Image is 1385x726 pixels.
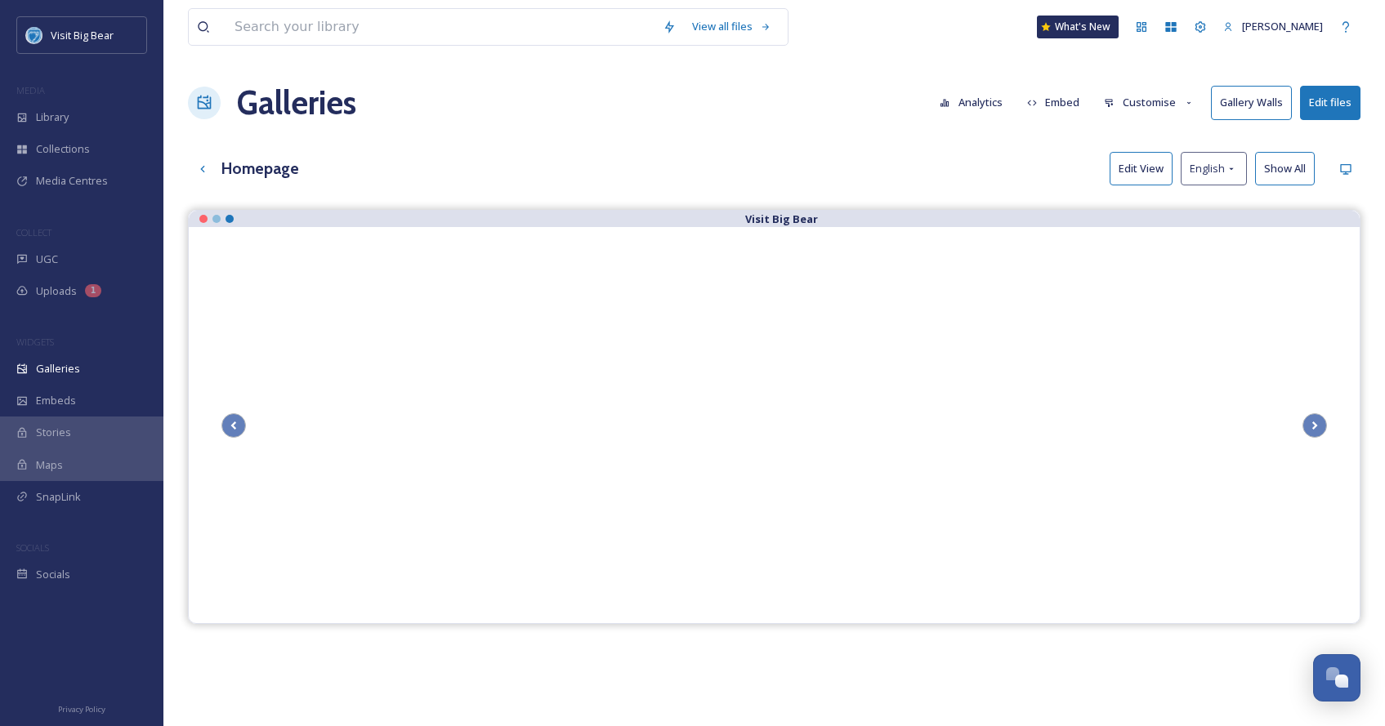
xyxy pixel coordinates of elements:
[311,260,498,590] a: Opens media popup. Media description: 🎅✨ Experience the magic of the season at *Santa in the Vill...
[36,252,58,267] span: UGC
[1110,152,1173,185] button: Edit View
[932,87,1011,118] button: Analytics
[1242,19,1323,33] span: [PERSON_NAME]
[16,336,54,348] span: WIDGETS
[58,704,105,715] span: Privacy Policy
[684,11,780,42] a: View all files
[1037,16,1119,38] a: What's New
[1096,87,1203,118] button: Customise
[36,393,76,408] span: Embeds
[36,567,70,582] span: Socials
[36,425,71,440] span: Stories
[26,27,42,43] img: MemLogo_VBB_Primary_LOGO%20Badge%20%281%29%20%28Converted%29.png
[221,413,246,438] button: Scroll Left
[36,109,69,125] span: Library
[1300,86,1360,119] button: Edit files
[58,698,105,718] a: Privacy Policy
[36,173,108,189] span: Media Centres
[226,9,655,45] input: Search your library
[1215,11,1331,42] a: [PERSON_NAME]
[16,84,45,96] span: MEDIA
[745,212,818,226] strong: Visit Big Bear
[36,283,77,299] span: Uploads
[237,78,356,127] a: Galleries
[221,157,299,180] h3: Homepage
[36,141,90,157] span: Collections
[16,541,49,554] span: SOCIALS
[1255,152,1315,185] button: Show All
[498,260,686,590] a: Opens media popup. Media description: 🎅🐾 Celebrate the holiday season with Santa Claws at the Big...
[36,489,81,505] span: SnapLink
[874,260,1062,590] a: Opens media popup. Media description: 🎄✨ Get in the holiday spirit and cast your vote in the Big ...
[16,226,51,238] span: COLLECT
[36,361,80,376] span: Galleries
[1190,161,1225,176] span: English
[1302,413,1327,438] button: Scroll Right
[1019,87,1088,118] button: Embed
[686,260,874,590] a: Opens media popup. Media description: 🎉 It’s National Cupcake Day! 🧁 Treat yourself to something ...
[85,284,101,297] div: 1
[932,87,1019,118] a: Analytics
[51,28,114,42] span: Visit Big Bear
[1313,654,1360,702] button: Open Chat
[36,457,63,473] span: Maps
[1062,260,1250,590] a: Opens media popup. Media description: 🍪🎉 Happy National Cookie Day! 🎉🍪 Time to indulge in your fa...
[1211,86,1292,119] button: Gallery Walls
